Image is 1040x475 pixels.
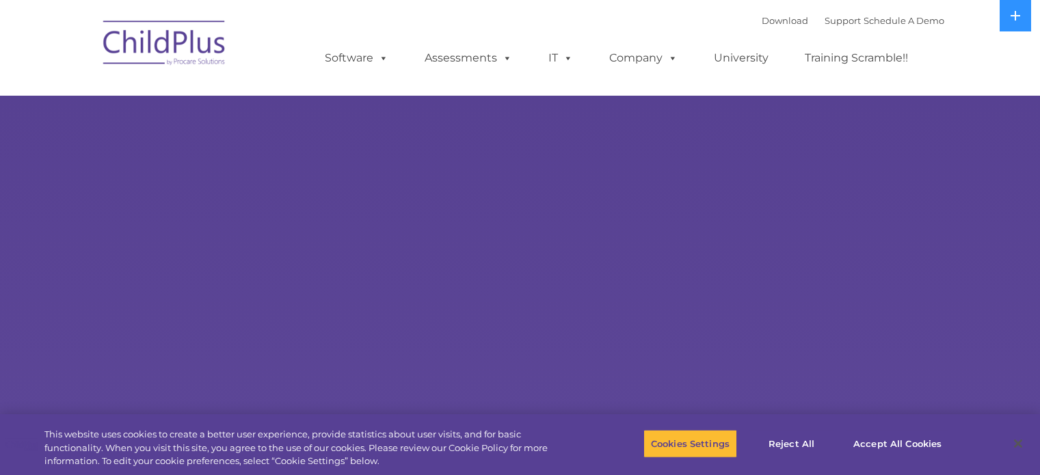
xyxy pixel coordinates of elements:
a: Software [311,44,402,72]
a: University [700,44,782,72]
a: Download [762,15,808,26]
a: Support [825,15,861,26]
a: Assessments [411,44,526,72]
font: | [762,15,944,26]
a: Schedule A Demo [864,15,944,26]
div: This website uses cookies to create a better user experience, provide statistics about user visit... [44,428,572,468]
button: Cookies Settings [643,429,737,458]
button: Accept All Cookies [846,429,949,458]
img: ChildPlus by Procare Solutions [96,11,233,79]
a: IT [535,44,587,72]
a: Company [596,44,691,72]
button: Close [1003,429,1033,459]
button: Reject All [749,429,834,458]
a: Training Scramble!! [791,44,922,72]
